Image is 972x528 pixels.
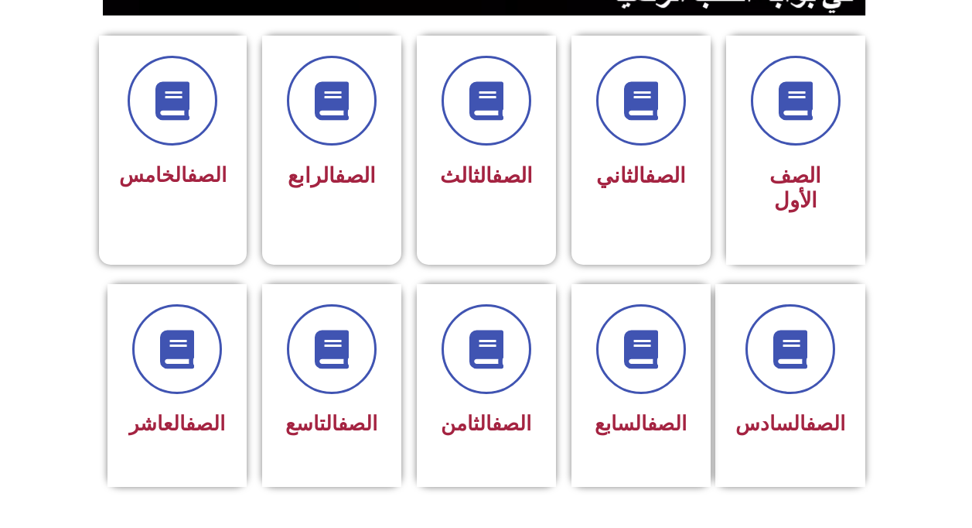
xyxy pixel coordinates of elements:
span: الرابع [288,163,376,188]
span: السابع [595,412,687,435]
a: الصف [335,163,376,188]
span: التاسع [285,412,377,435]
span: الصف الأول [769,163,821,213]
a: الصف [187,163,227,187]
span: الخامس [119,163,227,187]
a: الصف [338,412,377,435]
span: الثامن [441,412,531,435]
a: الصف [492,412,531,435]
a: الصف [806,412,845,435]
a: الصف [186,412,225,435]
span: الثالث [440,163,533,188]
a: الصف [645,163,686,188]
span: السادس [735,412,845,435]
a: الصف [647,412,687,435]
a: الصف [492,163,533,188]
span: العاشر [129,412,225,435]
span: الثاني [596,163,686,188]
